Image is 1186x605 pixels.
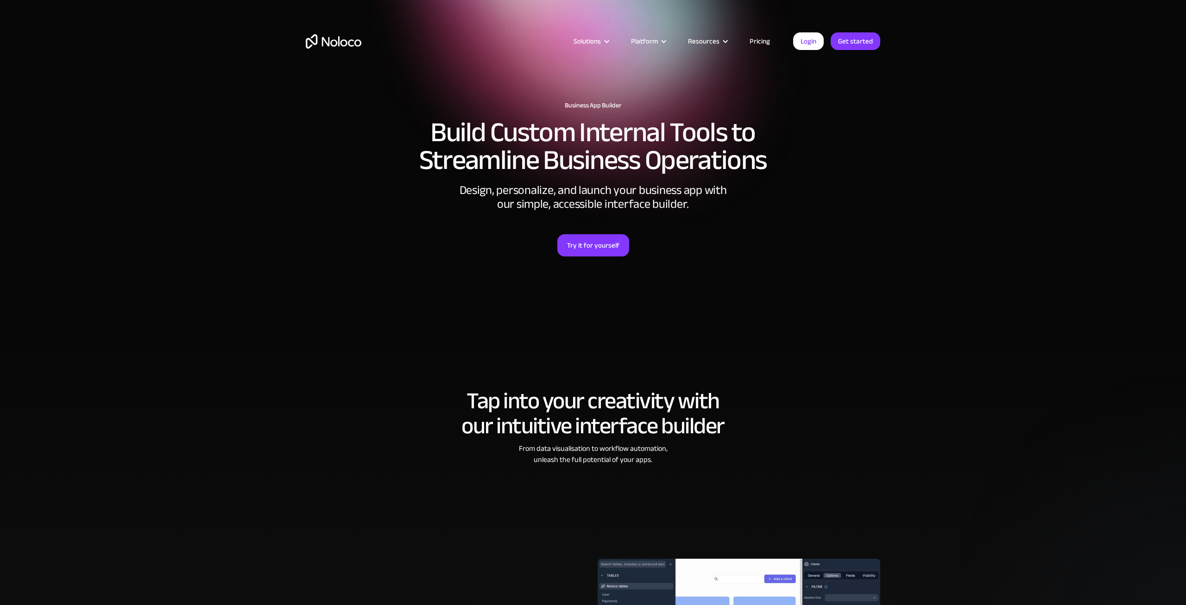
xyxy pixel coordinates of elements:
div: Platform [619,35,676,47]
a: home [306,34,361,49]
div: From data visualisation to workflow automation, unleash the full potential of your apps. [306,443,880,465]
h2: Tap into your creativity with our intuitive interface builder [306,388,880,438]
h2: Build Custom Internal Tools to Streamline Business Operations [306,119,880,174]
div: Solutions [574,35,601,47]
a: Login [793,32,824,50]
div: Platform [631,35,658,47]
a: Try it for yourself [557,234,629,256]
iframe: Intercom notifications message [1001,536,1186,600]
div: Solutions [562,35,619,47]
div: Design, personalize, and launch your business app with our simple, accessible interface builder. [454,183,732,211]
div: Resources [676,35,738,47]
a: Pricing [738,35,782,47]
div: Resources [688,35,719,47]
h1: Business App Builder [306,102,880,109]
a: Get started [831,32,880,50]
